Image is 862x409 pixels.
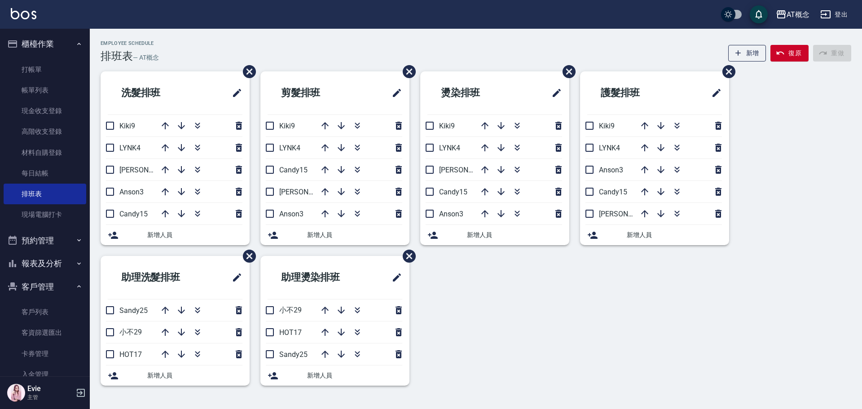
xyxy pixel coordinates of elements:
a: 高階收支登錄 [4,121,86,142]
span: HOT17 [119,350,142,359]
span: 刪除班表 [716,58,737,85]
span: LYNK4 [279,144,300,152]
h2: 助理洗髮排班 [108,261,210,294]
div: 新增人員 [101,365,250,386]
a: 客戶列表 [4,302,86,322]
span: 修改班表的標題 [226,267,242,288]
h6: — AT概念 [133,53,159,62]
span: 刪除班表 [556,58,577,85]
div: 新增人員 [420,225,569,245]
span: LYNK4 [599,144,620,152]
a: 打帳單 [4,59,86,80]
span: 新增人員 [307,230,402,240]
span: 刪除班表 [236,58,257,85]
a: 帳單列表 [4,80,86,101]
div: 新增人員 [260,225,409,245]
span: Anson3 [279,210,303,218]
a: 現場電腦打卡 [4,204,86,225]
h2: Employee Schedule [101,40,159,46]
div: 新增人員 [260,365,409,386]
span: Candy15 [279,166,308,174]
span: 刪除班表 [396,58,417,85]
button: 報表及分析 [4,252,86,275]
span: [PERSON_NAME]2 [439,166,497,174]
span: 新增人員 [147,230,242,240]
h2: 燙染排班 [427,77,520,109]
span: Kiki9 [439,122,455,130]
span: Sandy25 [119,306,148,315]
h2: 剪髮排班 [268,77,360,109]
span: Kiki9 [279,122,295,130]
p: 主管 [27,393,73,401]
span: LYNK4 [439,144,460,152]
span: 修改班表的標題 [226,82,242,104]
span: Sandy25 [279,350,308,359]
button: 預約管理 [4,229,86,252]
a: 現金收支登錄 [4,101,86,121]
button: 客戶管理 [4,275,86,299]
img: Person [7,384,25,402]
span: 新增人員 [627,230,722,240]
span: 修改班表的標題 [386,82,402,104]
button: save [750,5,768,23]
span: [PERSON_NAME]2 [279,188,337,196]
a: 每日結帳 [4,163,86,184]
h3: 排班表 [101,50,133,62]
span: 刪除班表 [396,243,417,269]
span: 刪除班表 [236,243,257,269]
span: 修改班表的標題 [706,82,722,104]
button: 新增 [728,45,766,62]
span: Anson3 [439,210,463,218]
span: HOT17 [279,328,302,337]
button: AT概念 [772,5,813,24]
a: 客資篩選匯出 [4,322,86,343]
span: Candy15 [599,188,627,196]
span: 小不29 [119,328,142,336]
button: 櫃檯作業 [4,32,86,56]
span: [PERSON_NAME]2 [119,166,177,174]
h2: 洗髮排班 [108,77,200,109]
a: 卡券管理 [4,343,86,364]
span: 新增人員 [147,371,242,380]
a: 入金管理 [4,364,86,385]
span: Anson3 [599,166,623,174]
span: 修改班表的標題 [546,82,562,104]
div: 新增人員 [580,225,729,245]
span: 新增人員 [307,371,402,380]
button: 復原 [770,45,809,62]
span: 小不29 [279,306,302,314]
h5: Evie [27,384,73,393]
div: 新增人員 [101,225,250,245]
span: Candy15 [439,188,467,196]
img: Logo [11,8,36,19]
span: 新增人員 [467,230,562,240]
span: [PERSON_NAME]2 [599,210,657,218]
span: Kiki9 [119,122,135,130]
a: 材料自購登錄 [4,142,86,163]
span: Candy15 [119,210,148,218]
button: 登出 [817,6,851,23]
span: Kiki9 [599,122,615,130]
span: 修改班表的標題 [386,267,402,288]
h2: 護髮排班 [587,77,680,109]
a: 排班表 [4,184,86,204]
span: LYNK4 [119,144,141,152]
div: AT概念 [787,9,809,20]
span: Anson3 [119,188,144,196]
h2: 助理燙染排班 [268,261,369,294]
